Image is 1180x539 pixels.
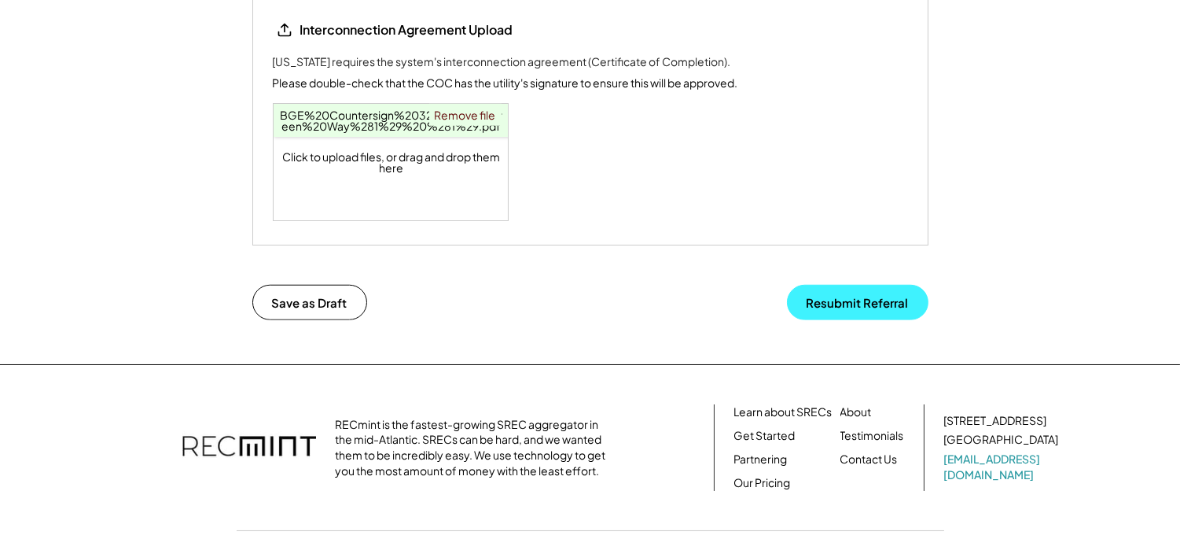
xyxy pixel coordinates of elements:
a: [EMAIL_ADDRESS][DOMAIN_NAME] [944,452,1062,482]
div: Click to upload files, or drag and drop them here [274,104,509,220]
img: tab_keywords_by_traffic_grey.svg [156,91,169,104]
img: website_grey.svg [25,41,38,54]
a: Remove file [429,104,502,126]
a: BGE%20Countersign%203221%20Evergreen%20Way%281%29%20%281%29.pdf [280,108,502,133]
div: [STREET_ADDRESS] [944,413,1047,429]
a: Contact Us [840,452,898,467]
a: Get Started [734,428,796,444]
a: Partnering [734,452,788,467]
div: RECmint is the fastest-growing SREC aggregator in the mid-Atlantic. SRECs can be hard, and we wan... [336,417,615,478]
div: Domain: [DOMAIN_NAME] [41,41,173,54]
a: Testimonials [840,428,904,444]
a: Our Pricing [734,475,791,491]
div: Domain Overview [60,93,141,103]
div: Keywords by Traffic [174,93,265,103]
a: About [840,404,872,420]
img: tab_domain_overview_orange.svg [42,91,55,104]
img: logo_orange.svg [25,25,38,38]
button: Resubmit Referral [787,285,928,320]
div: [US_STATE] requires the system's interconnection agreement (Certificate of Completion). [273,54,731,70]
div: [GEOGRAPHIC_DATA] [944,432,1059,448]
div: v 4.0.25 [44,25,77,38]
button: Save as Draft [252,285,367,320]
img: recmint-logotype%403x.png [182,420,316,475]
div: Interconnection Agreement Upload [300,21,513,39]
a: Learn about SRECs [734,404,833,420]
div: Please double-check that the COC has the utility's signature to ensure this will be approved. [273,75,738,91]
